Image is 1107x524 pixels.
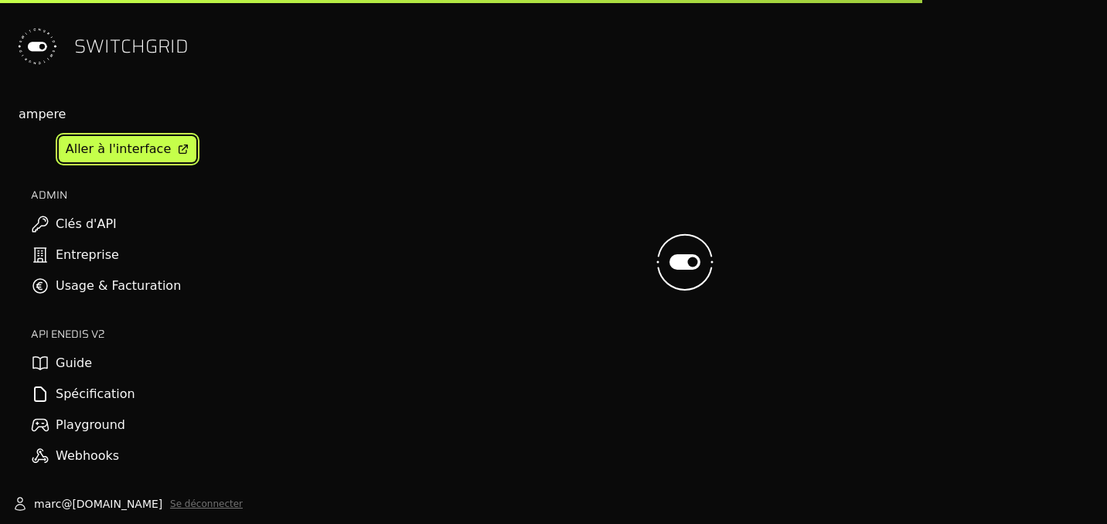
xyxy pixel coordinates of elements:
div: Aller à l'interface [66,140,171,158]
span: [DOMAIN_NAME] [72,496,162,512]
span: marc [34,496,61,512]
span: @ [61,496,72,512]
img: Switchgrid Logo [12,22,62,71]
div: ampere [19,105,255,124]
h2: API ENEDIS v2 [31,326,255,342]
button: Se déconnecter [170,498,243,510]
h2: ADMIN [31,187,255,202]
span: SWITCHGRID [74,34,189,59]
a: Aller à l'interface [59,136,196,162]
